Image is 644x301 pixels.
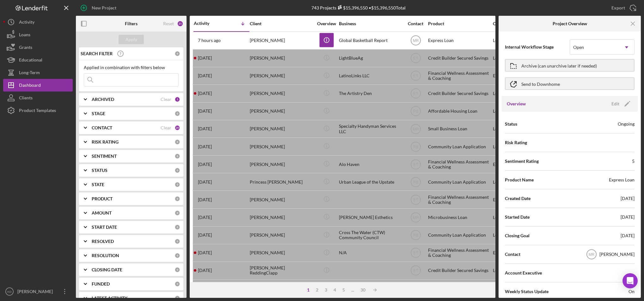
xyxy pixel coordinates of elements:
[339,280,402,297] div: [MEDICAL_DATA][PERSON_NAME] Photography
[3,285,73,298] button: KD[PERSON_NAME]
[507,101,526,107] h3: Overview
[428,121,491,137] div: Small Business Loan
[175,125,180,131] div: 20
[505,177,534,183] span: Product Name
[175,210,180,216] div: 0
[428,245,491,261] div: Financial Wellness Assessment & Coaching
[428,50,491,67] div: Credit Builder Secured Savings
[175,196,180,202] div: 0
[413,162,418,167] text: ET
[413,74,418,78] text: ET
[413,91,418,96] text: ET
[413,251,418,255] text: ET
[505,59,635,72] button: Archive (can unarchive later if needed)
[413,198,418,202] text: ET
[493,138,522,155] div: Loan
[250,50,313,67] div: [PERSON_NAME]
[92,253,119,258] b: RESOLUTION
[198,215,212,220] time: 2025-09-19 19:35
[175,182,180,187] div: 0
[250,85,313,102] div: [PERSON_NAME]
[505,214,530,220] span: Started Date
[3,28,73,41] button: Loans
[621,233,635,239] div: [DATE]
[175,281,180,287] div: 0
[19,91,33,106] div: Clients
[250,209,313,226] div: [PERSON_NAME]
[413,233,418,238] text: PS
[428,32,491,49] div: Express Loan
[126,35,137,44] div: Apply
[3,104,73,117] a: Product Templates
[161,97,171,102] div: Clear
[623,273,638,288] div: Open Intercom Messenger
[250,191,313,208] div: [PERSON_NAME]
[311,5,406,10] div: 743 Projects • $15,396,550 Total
[3,91,73,104] button: Clients
[3,41,73,54] button: Grants
[493,68,522,84] div: Educational
[428,156,491,173] div: Financial Wellness Assessment & Coaching
[198,268,212,273] time: 2025-09-19 13:51
[609,177,635,183] div: Express Loan
[339,68,402,84] div: LatinoLinks LLC
[608,99,633,109] button: Edit
[428,209,491,226] div: Microbusiness Loan
[198,73,212,78] time: 2025-09-23 16:01
[19,104,56,118] div: Product Templates
[3,16,73,28] a: Activity
[250,174,313,190] div: Princess [PERSON_NAME]
[493,21,522,26] div: Category
[3,66,73,79] button: Long-Term
[119,35,144,44] button: Apply
[19,66,40,80] div: Long-Term
[589,252,595,257] text: MR
[493,209,522,226] div: Loan
[250,32,313,49] div: [PERSON_NAME]
[505,195,531,202] span: Created Date
[413,127,419,131] text: MR
[428,138,491,155] div: Community Loan Application
[175,139,180,145] div: 0
[92,296,127,301] b: LATEST ACTIVITY
[3,79,73,91] a: Dashboard
[493,280,522,297] div: Educational
[505,121,517,127] span: Status
[92,139,119,145] b: RISK RATING
[250,156,313,173] div: [PERSON_NAME]
[175,295,180,301] div: 0
[413,180,418,184] text: PS
[175,51,180,56] div: 0
[92,225,117,230] b: START DATE
[505,270,542,276] span: Account Executive
[175,111,180,116] div: 0
[92,182,104,187] b: STATE
[92,125,112,130] b: CONTACT
[92,281,110,286] b: FUNDED
[493,174,522,190] div: Loan
[493,32,522,49] div: Loan
[198,197,212,202] time: 2025-09-20 06:07
[19,41,32,55] div: Grants
[428,227,491,244] div: Community Loan Application
[198,38,221,43] time: 2025-09-24 13:17
[428,262,491,279] div: Credit Builder Secured Savings
[198,180,212,185] time: 2025-09-22 15:45
[339,32,402,49] div: Global Basketball Report
[493,227,522,244] div: Loan
[194,21,222,26] div: Activity
[505,44,570,50] span: Internal Workflow Stage
[175,239,180,244] div: 0
[505,233,530,239] span: Closing Goal
[632,158,635,164] div: 5
[573,45,584,50] div: Open
[92,168,107,173] b: STATUS
[339,287,348,292] div: 5
[250,103,313,120] div: [PERSON_NAME]
[175,97,180,102] div: 1
[92,239,114,244] b: RESOLVED
[428,85,491,102] div: Credit Builder Secured Savings
[357,287,369,292] div: 30
[505,158,539,164] span: Sentiment Rating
